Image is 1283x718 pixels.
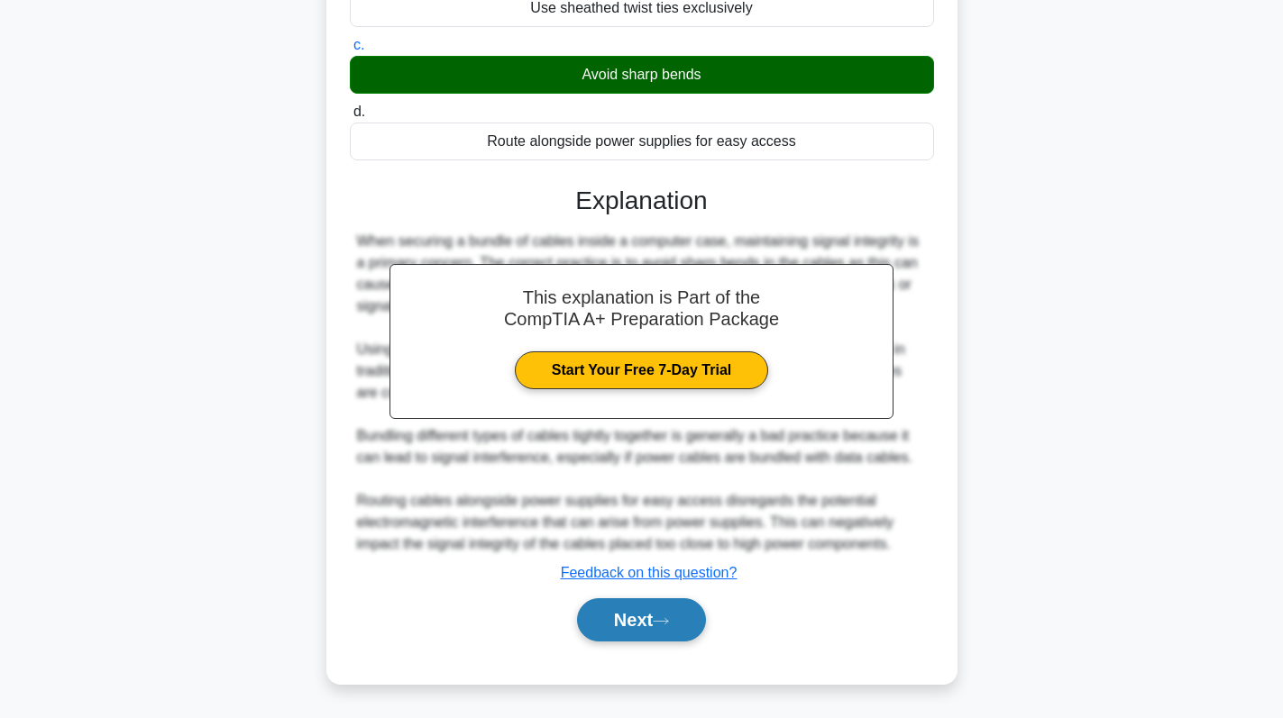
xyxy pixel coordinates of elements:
div: Avoid sharp bends [350,56,934,94]
div: When securing a bundle of cables inside a computer case, maintaining signal integrity is a primar... [357,231,927,555]
div: Route alongside power supplies for easy access [350,123,934,160]
span: c. [353,37,364,52]
button: Next [577,598,706,641]
a: Feedback on this question? [561,565,738,580]
h3: Explanation [361,186,923,216]
span: d. [353,104,365,119]
a: Start Your Free 7-Day Trial [515,351,768,389]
